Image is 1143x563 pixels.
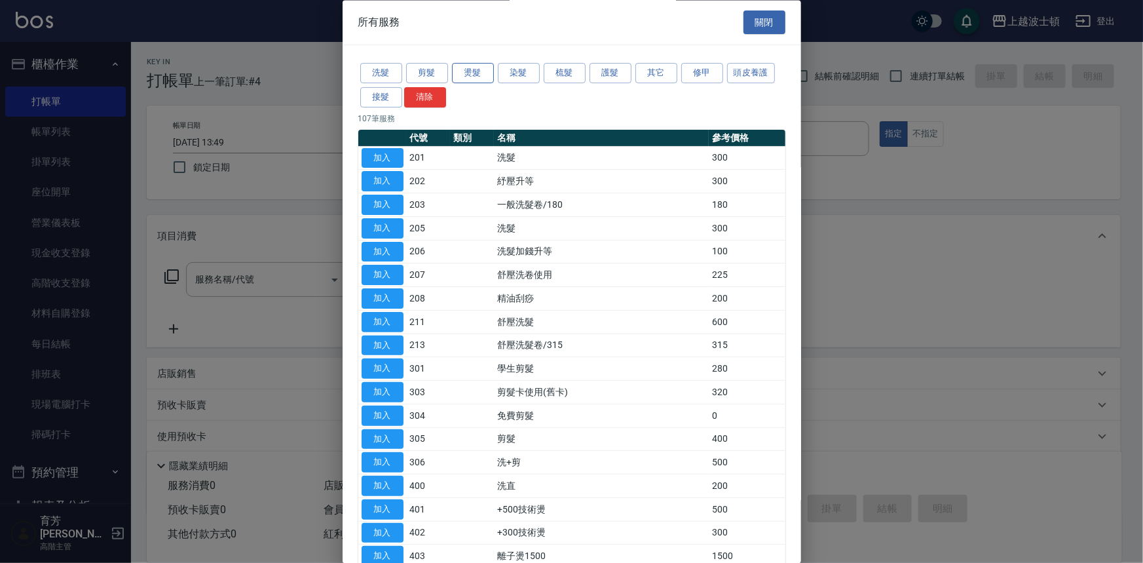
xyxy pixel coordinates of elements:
td: 211 [407,311,451,334]
button: 加入 [362,359,403,379]
button: 加入 [362,312,403,332]
button: 加入 [362,289,403,309]
span: 所有服務 [358,16,400,29]
td: 400 [407,475,451,498]
button: 頭皮養護 [727,64,776,84]
td: 600 [709,311,785,334]
td: 200 [709,287,785,311]
td: 305 [407,428,451,452]
button: 加入 [362,242,403,262]
td: 100 [709,241,785,264]
button: 加入 [362,406,403,426]
td: 301 [407,357,451,381]
td: 免費剪髮 [494,404,709,428]
td: 500 [709,451,785,475]
button: 加入 [362,172,403,192]
td: 320 [709,381,785,404]
button: 燙髮 [452,64,494,84]
button: 加入 [362,383,403,403]
td: 203 [407,193,451,217]
button: 加入 [362,476,403,497]
td: 剪髮 [494,428,709,452]
td: 207 [407,263,451,287]
td: 225 [709,263,785,287]
button: 梳髮 [544,64,586,84]
button: 加入 [362,265,403,286]
td: 300 [709,147,785,170]
button: 護髮 [590,64,631,84]
button: 加入 [362,148,403,168]
th: 類別 [450,130,494,147]
button: 清除 [404,87,446,107]
th: 代號 [407,130,451,147]
td: 洗+剪 [494,451,709,475]
button: 加入 [362,523,403,543]
td: 400 [709,428,785,452]
td: +300技術燙 [494,522,709,545]
td: +500技術燙 [494,498,709,522]
td: 202 [407,170,451,193]
td: 洗直 [494,475,709,498]
td: 洗髮加錢升等 [494,241,709,264]
td: 201 [407,147,451,170]
button: 加入 [362,453,403,473]
button: 剪髮 [406,64,448,84]
td: 學生剪髮 [494,357,709,381]
th: 名稱 [494,130,709,147]
td: 洗髮 [494,147,709,170]
td: 一般洗髮卷/180 [494,193,709,217]
button: 接髮 [360,87,402,107]
button: 加入 [362,499,403,520]
td: 303 [407,381,451,404]
button: 染髮 [498,64,540,84]
td: 205 [407,217,451,241]
td: 0 [709,404,785,428]
p: 107 筆服務 [358,113,785,125]
td: 401 [407,498,451,522]
button: 其它 [635,64,677,84]
button: 加入 [362,195,403,216]
td: 402 [407,522,451,545]
button: 關閉 [743,10,785,35]
td: 306 [407,451,451,475]
td: 300 [709,522,785,545]
td: 舒壓洗髮卷/315 [494,334,709,358]
td: 300 [709,170,785,193]
button: 加入 [362,429,403,450]
button: 修甲 [681,64,723,84]
td: 500 [709,498,785,522]
td: 紓壓升等 [494,170,709,193]
td: 315 [709,334,785,358]
td: 304 [407,404,451,428]
td: 213 [407,334,451,358]
td: 206 [407,241,451,264]
th: 參考價格 [709,130,785,147]
button: 加入 [362,218,403,239]
td: 180 [709,193,785,217]
button: 加入 [362,336,403,356]
td: 200 [709,475,785,498]
td: 舒壓洗卷使用 [494,263,709,287]
td: 舒壓洗髮 [494,311,709,334]
button: 洗髮 [360,64,402,84]
td: 精油刮痧 [494,287,709,311]
td: 剪髮卡使用(舊卡) [494,381,709,404]
td: 300 [709,217,785,241]
td: 280 [709,357,785,381]
td: 洗髮 [494,217,709,241]
td: 208 [407,287,451,311]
